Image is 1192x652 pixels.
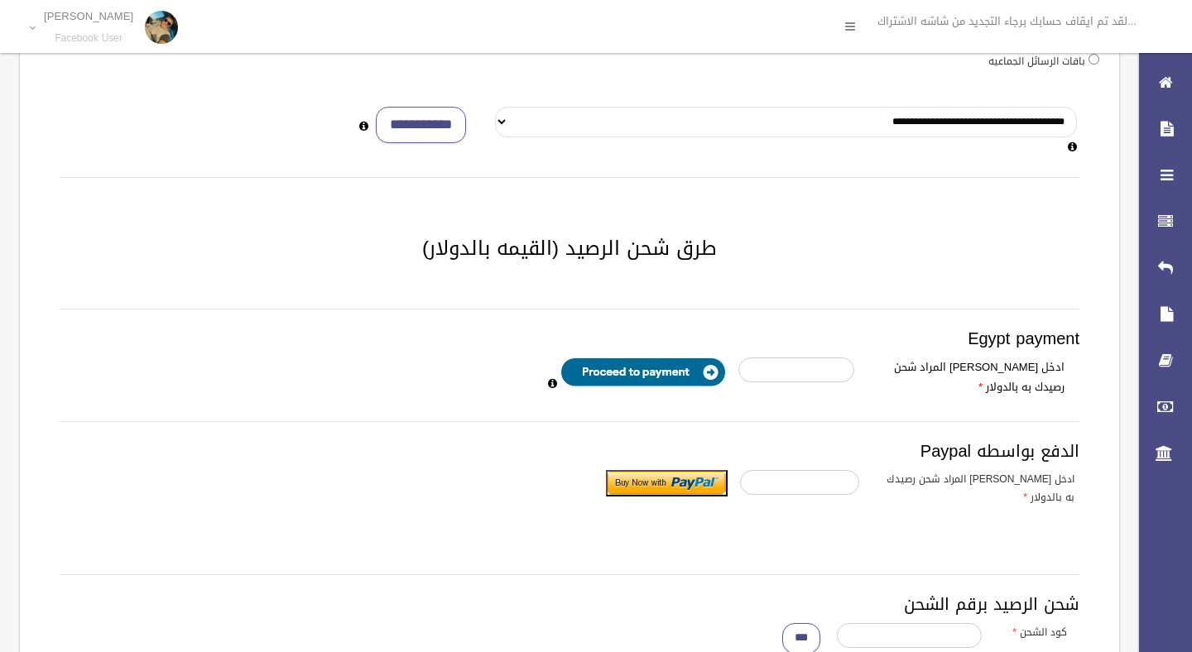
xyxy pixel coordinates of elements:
small: Facebook User [44,32,133,45]
label: كود الشحن [994,623,1079,641]
label: ادخل [PERSON_NAME] المراد شحن رصيدك به بالدولار [867,357,1077,397]
input: Submit [606,470,728,496]
label: ادخل [PERSON_NAME] المراد شحن رصيدك به بالدولار [872,470,1087,506]
h3: الدفع بواسطه Paypal [60,442,1079,460]
p: [PERSON_NAME] [44,10,133,22]
h3: شحن الرصيد برقم الشحن [60,595,1079,613]
h2: طرق شحن الرصيد (القيمه بالدولار) [40,237,1099,259]
h3: Egypt payment [60,329,1079,348]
